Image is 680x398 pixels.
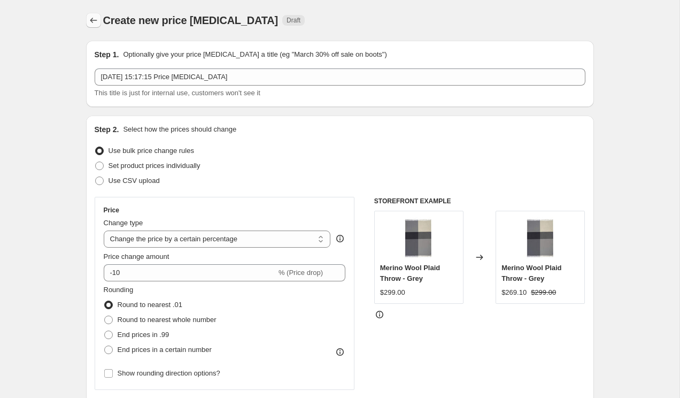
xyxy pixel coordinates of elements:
strike: $299.00 [531,287,556,298]
span: Change type [104,219,143,227]
span: Draft [287,16,300,25]
h2: Step 1. [95,49,119,60]
img: waverley-mills-22-micron-throw-merino-wool-plaid-throw-grey-14850020507699_80x.jpg [519,217,562,259]
span: Merino Wool Plaid Throw - Grey [380,264,440,282]
button: Price change jobs [86,13,101,28]
p: Select how the prices should change [123,124,236,135]
span: Rounding [104,286,134,294]
div: $269.10 [501,287,527,298]
span: Price change amount [104,252,169,261]
span: Set product prices individually [109,162,200,170]
span: Merino Wool Plaid Throw - Grey [501,264,561,282]
span: % (Price drop) [279,269,323,277]
p: Optionally give your price [MEDICAL_DATA] a title (eg "March 30% off sale on boots") [123,49,387,60]
input: 30% off holiday sale [95,68,585,86]
span: This title is just for internal use, customers won't see it [95,89,260,97]
span: Round to nearest whole number [118,316,217,324]
span: Show rounding direction options? [118,369,220,377]
div: $299.00 [380,287,405,298]
h6: STOREFRONT EXAMPLE [374,197,585,205]
span: Use bulk price change rules [109,147,194,155]
h2: Step 2. [95,124,119,135]
img: waverley-mills-22-micron-throw-merino-wool-plaid-throw-grey-14850020507699_80x.jpg [397,217,440,259]
h3: Price [104,206,119,215]
span: End prices in a certain number [118,346,212,354]
span: End prices in .99 [118,331,169,339]
span: Round to nearest .01 [118,301,182,309]
span: Use CSV upload [109,177,160,185]
div: help [335,233,345,244]
span: Create new price [MEDICAL_DATA] [103,14,279,26]
input: -15 [104,264,276,281]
